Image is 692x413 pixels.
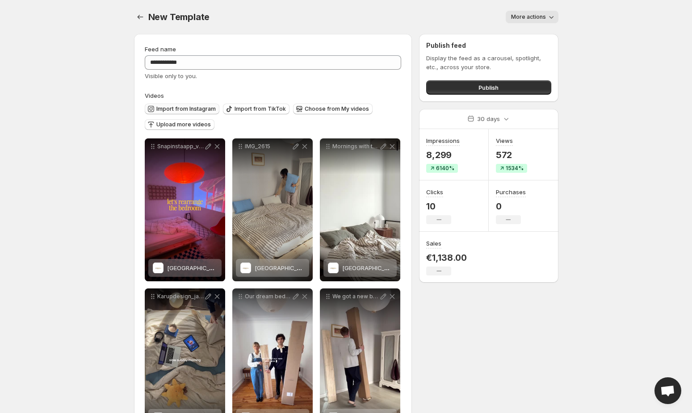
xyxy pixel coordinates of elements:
[478,83,499,92] span: Publish
[223,104,289,114] button: Import from TikTok
[496,201,526,212] p: 0
[436,165,454,172] span: 6140%
[145,138,225,281] div: Snapinstaapp_video_AQNNswUs0u2WKQWRpeyUD-Lldz15e8lBwWJPauGxVt3vO2EbcbspbGXtDyHUxrf0tEQp4VdXupVXOM...
[148,12,210,22] span: New Template
[342,264,414,271] span: [GEOGRAPHIC_DATA] Bed
[426,80,551,95] button: Publish
[145,92,164,99] span: Videos
[145,72,197,79] span: Visible only to you.
[245,143,291,150] p: IMG_2615
[293,104,373,114] button: Choose from My videos
[506,165,524,172] span: 1534%
[426,252,466,263] p: €1,138.00
[156,121,211,128] span: Upload more videos
[145,104,219,114] button: Import from Instagram
[156,105,216,113] span: Import from Instagram
[426,188,443,196] h3: Clicks
[496,150,527,160] p: 572
[506,11,558,23] button: More actions
[426,150,460,160] p: 8,299
[167,264,239,271] span: [GEOGRAPHIC_DATA] Bed
[426,54,551,71] p: Display the feed as a carousel, spotlight, etc., across your store.
[157,143,204,150] p: Snapinstaapp_video_AQNNswUs0u2WKQWRpeyUD-Lldz15e8lBwWJPauGxVt3vO2EbcbspbGXtDyHUxrf0tEQp4VdXupVXOM...
[145,119,214,130] button: Upload more videos
[232,138,313,281] div: IMG_2615Japan Bed[GEOGRAPHIC_DATA] Bed
[477,114,500,123] p: 30 days
[332,143,379,150] p: Mornings with the Japan Bed
[255,264,326,271] span: [GEOGRAPHIC_DATA] Bed
[320,138,400,281] div: Mornings with the Japan BedJapan Bed[GEOGRAPHIC_DATA] Bed
[426,136,460,145] h3: Impressions
[157,293,204,300] p: Karupdesign_japanbed_video_9
[245,293,291,300] p: Our dream bed arrived Japanese style I love messy beds what about you karup_design thatcooliving
[332,293,379,300] p: We got a new bedlets build it together Im obsessed with the minimal design of this Japanese bed A...
[426,201,451,212] p: 10
[305,105,369,113] span: Choose from My videos
[654,377,681,404] div: Open chat
[426,41,551,50] h2: Publish feed
[145,46,176,53] span: Feed name
[134,11,147,23] button: Settings
[235,105,286,113] span: Import from TikTok
[426,239,441,248] h3: Sales
[496,188,526,196] h3: Purchases
[496,136,513,145] h3: Views
[511,13,546,21] span: More actions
